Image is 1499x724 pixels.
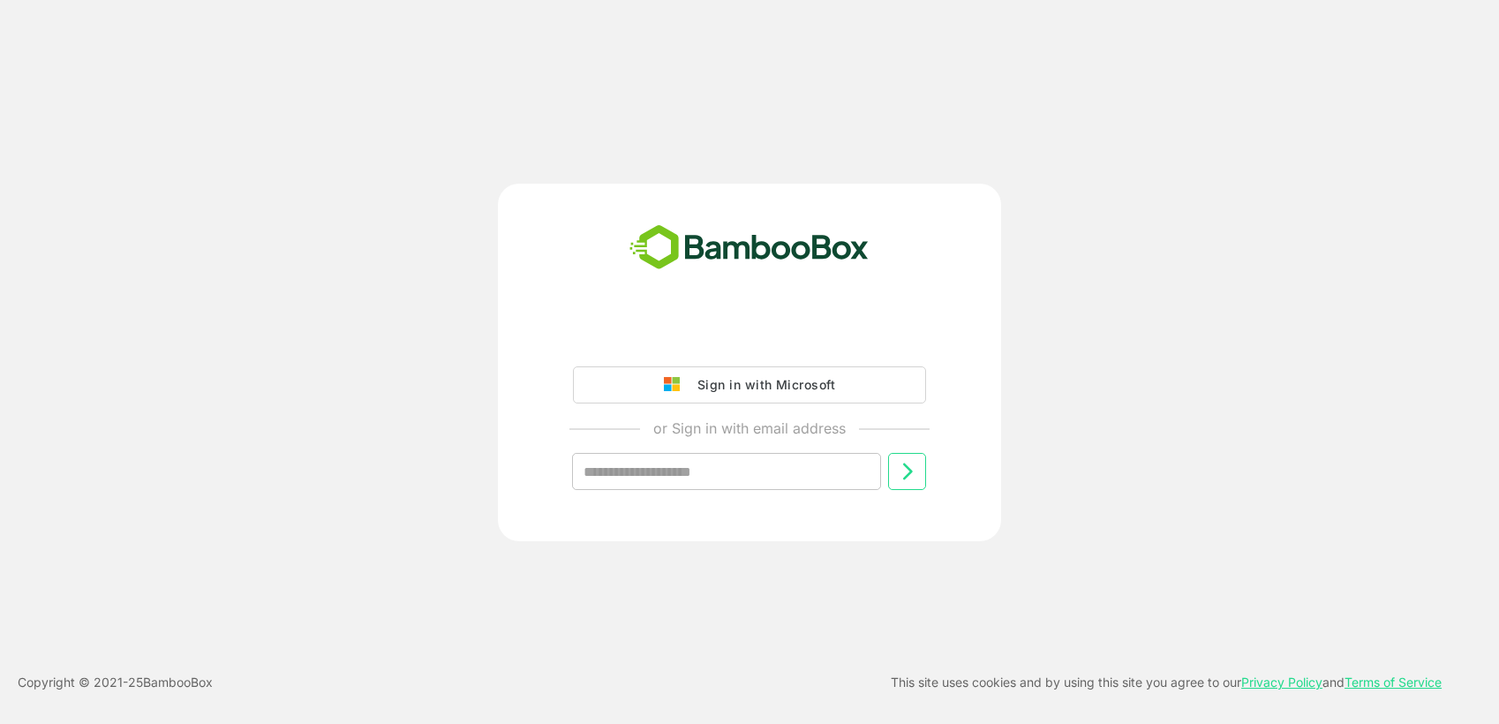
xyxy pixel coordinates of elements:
[620,219,878,277] img: bamboobox
[664,377,689,393] img: google
[1345,675,1442,690] a: Terms of Service
[891,672,1442,693] p: This site uses cookies and by using this site you agree to our and
[564,317,935,356] iframe: Sign in with Google Button
[18,672,213,693] p: Copyright © 2021- 25 BambooBox
[1241,675,1322,690] a: Privacy Policy
[689,373,835,396] div: Sign in with Microsoft
[653,418,846,439] p: or Sign in with email address
[1136,18,1481,199] iframe: Sign in with Google Dialogue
